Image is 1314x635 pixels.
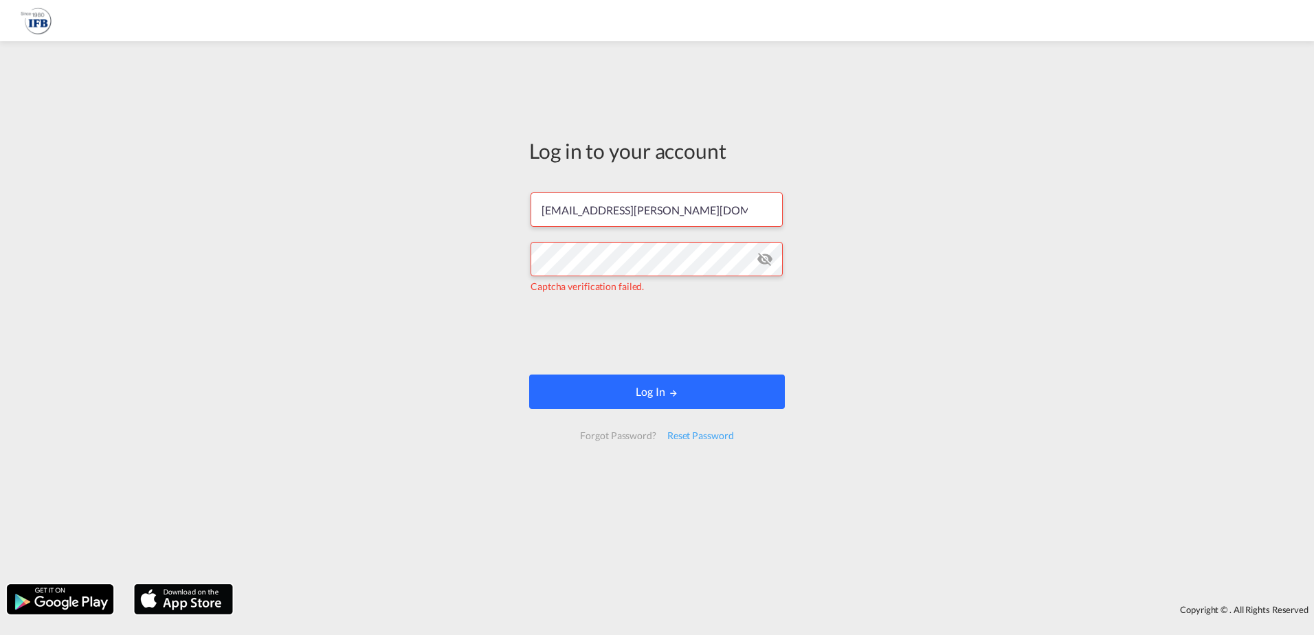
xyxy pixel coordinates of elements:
img: google.png [5,583,115,616]
span: Captcha verification failed. [531,280,644,292]
md-icon: icon-eye-off [757,251,773,267]
div: Forgot Password? [575,423,661,448]
img: b628ab10256c11eeb52753acbc15d091.png [21,5,52,36]
div: Reset Password [662,423,739,448]
div: Log in to your account [529,136,785,165]
input: Enter email/phone number [531,192,783,227]
iframe: reCAPTCHA [553,307,761,361]
div: Copyright © . All Rights Reserved [240,598,1314,621]
img: apple.png [133,583,234,616]
button: LOGIN [529,375,785,409]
